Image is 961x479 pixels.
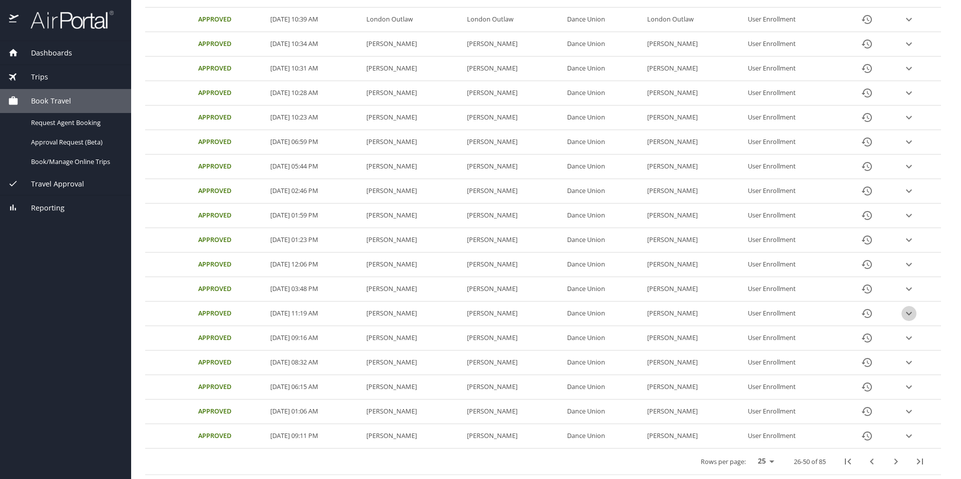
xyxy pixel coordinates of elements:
[901,183,916,198] button: expand row
[463,179,563,203] td: [PERSON_NAME]
[463,228,563,252] td: [PERSON_NAME]
[744,179,840,203] td: User Enrollment
[563,203,643,228] td: Dance Union
[463,130,563,154] td: [PERSON_NAME]
[194,7,266,32] td: Approved
[744,252,840,277] td: User Enrollment
[266,203,362,228] td: [DATE] 01:59 PM
[266,81,362,105] td: [DATE] 10:28 AM
[855,350,879,374] button: History
[362,228,462,252] td: [PERSON_NAME]
[19,202,65,213] span: Reporting
[194,252,266,277] td: Approved
[643,228,743,252] td: [PERSON_NAME]
[362,375,462,399] td: [PERSON_NAME]
[563,154,643,179] td: Dance Union
[901,306,916,321] button: expand row
[744,375,840,399] td: User Enrollment
[194,350,266,375] td: Approved
[463,399,563,424] td: [PERSON_NAME]
[643,252,743,277] td: [PERSON_NAME]
[266,277,362,301] td: [DATE] 03:48 PM
[194,203,266,228] td: Approved
[362,350,462,375] td: [PERSON_NAME]
[744,105,840,130] td: User Enrollment
[855,32,879,56] button: History
[362,203,462,228] td: [PERSON_NAME]
[901,61,916,76] button: expand row
[563,301,643,326] td: Dance Union
[855,7,879,31] button: History
[463,154,563,179] td: [PERSON_NAME]
[19,178,84,189] span: Travel Approval
[744,301,840,326] td: User Enrollment
[744,7,840,32] td: User Enrollment
[362,326,462,350] td: [PERSON_NAME]
[563,252,643,277] td: Dance Union
[744,399,840,424] td: User Enrollment
[643,32,743,56] td: [PERSON_NAME]
[836,449,860,473] button: first page
[855,203,879,227] button: History
[194,130,266,154] td: Approved
[643,326,743,350] td: [PERSON_NAME]
[643,424,743,448] td: [PERSON_NAME]
[362,424,462,448] td: [PERSON_NAME]
[19,71,48,82] span: Trips
[266,105,362,130] td: [DATE] 10:23 AM
[362,7,462,32] td: London Outlaw
[362,399,462,424] td: [PERSON_NAME]
[563,81,643,105] td: Dance Union
[643,375,743,399] td: [PERSON_NAME]
[855,81,879,105] button: History
[744,350,840,375] td: User Enrollment
[901,428,916,443] button: expand row
[266,252,362,277] td: [DATE] 12:06 PM
[855,56,879,80] button: History
[643,203,743,228] td: [PERSON_NAME]
[901,404,916,419] button: expand row
[362,81,462,105] td: [PERSON_NAME]
[563,375,643,399] td: Dance Union
[744,32,840,56] td: User Enrollment
[901,134,916,149] button: expand row
[643,130,743,154] td: [PERSON_NAME]
[266,301,362,326] td: [DATE] 11:19 AM
[855,326,879,350] button: History
[194,228,266,252] td: Approved
[855,424,879,448] button: History
[643,7,743,32] td: London Outlaw
[463,81,563,105] td: [PERSON_NAME]
[463,32,563,56] td: [PERSON_NAME]
[643,56,743,81] td: [PERSON_NAME]
[266,326,362,350] td: [DATE] 09:16 AM
[744,277,840,301] td: User Enrollment
[266,424,362,448] td: [DATE] 09:11 PM
[901,257,916,272] button: expand row
[194,179,266,203] td: Approved
[901,110,916,125] button: expand row
[901,208,916,223] button: expand row
[901,85,916,100] button: expand row
[701,458,746,465] p: Rows per page:
[901,232,916,247] button: expand row
[563,130,643,154] td: Dance Union
[194,56,266,81] td: Approved
[901,379,916,394] button: expand row
[266,56,362,81] td: [DATE] 10:31 AM
[266,154,362,179] td: [DATE] 05:44 PM
[19,47,72,58] span: Dashboards
[855,154,879,178] button: History
[643,81,743,105] td: [PERSON_NAME]
[31,137,119,147] span: Approval Request (Beta)
[563,105,643,130] td: Dance Union
[855,179,879,203] button: History
[643,350,743,375] td: [PERSON_NAME]
[362,154,462,179] td: [PERSON_NAME]
[463,375,563,399] td: [PERSON_NAME]
[744,203,840,228] td: User Enrollment
[362,252,462,277] td: [PERSON_NAME]
[463,252,563,277] td: [PERSON_NAME]
[643,154,743,179] td: [PERSON_NAME]
[266,228,362,252] td: [DATE] 01:23 PM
